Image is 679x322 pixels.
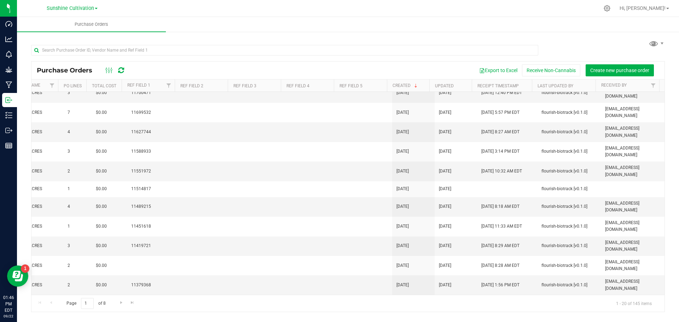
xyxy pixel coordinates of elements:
[590,68,649,73] span: Create new purchase order
[439,129,451,135] span: [DATE]
[605,164,660,178] span: [EMAIL_ADDRESS][DOMAIN_NAME]
[14,168,59,175] span: GREEN ACRES
[96,89,107,96] span: $0.00
[65,21,118,28] span: Purchase Orders
[131,89,176,96] span: 11700471
[541,89,597,96] span: flourish-biotrack [v0.1.0]
[68,203,87,210] span: 4
[481,262,520,269] span: [DATE] 8:28 AM EDT
[339,83,362,88] a: Ref Field 5
[393,83,419,88] a: Created
[233,83,256,88] a: Ref Field 3
[541,282,597,288] span: flourish-biotrack [v0.1.0]
[435,83,454,88] a: Updated
[541,186,597,192] span: flourish-biotrack [v0.1.0]
[127,298,138,308] a: Go to the last page
[116,298,126,308] a: Go to the next page
[64,83,82,88] a: PO Lines
[5,127,12,134] inline-svg: Outbound
[68,148,87,155] span: 3
[17,17,166,32] a: Purchase Orders
[286,83,309,88] a: Ref Field 4
[396,129,409,135] span: [DATE]
[396,203,409,210] span: [DATE]
[481,203,520,210] span: [DATE] 8:18 AM EDT
[131,223,176,230] span: 11451618
[605,125,660,139] span: [EMAIL_ADDRESS][DOMAIN_NAME]
[131,109,176,116] span: 11699532
[603,5,611,12] div: Manage settings
[5,142,12,149] inline-svg: Reports
[439,242,451,249] span: [DATE]
[605,200,660,213] span: [EMAIL_ADDRESS][DOMAIN_NAME]
[96,282,107,288] span: $0.00
[605,239,660,253] span: [EMAIL_ADDRESS][DOMAIN_NAME]
[14,186,59,192] span: GREEN ACRES
[5,51,12,58] inline-svg: Monitoring
[541,223,597,230] span: flourish-biotrack [v0.1.0]
[68,109,87,116] span: 7
[68,89,87,96] span: 3
[31,45,538,55] input: Search Purchase Order ID, Vendor Name and Ref Field 1
[68,186,87,192] span: 1
[605,219,660,233] span: [EMAIL_ADDRESS][DOMAIN_NAME]
[396,109,409,116] span: [DATE]
[541,168,597,175] span: flourish-biotrack [v0.1.0]
[7,265,28,287] iframe: Resource center
[14,89,59,96] span: GREEN ACRES
[605,278,660,292] span: [EMAIL_ADDRESS][DOMAIN_NAME]
[439,148,451,155] span: [DATE]
[481,282,520,288] span: [DATE] 1:56 PM EDT
[131,242,176,249] span: 11419721
[396,148,409,155] span: [DATE]
[477,83,519,88] a: Receipt Timestamp
[5,36,12,43] inline-svg: Analytics
[180,83,203,88] a: Ref Field 2
[439,223,451,230] span: [DATE]
[481,223,522,230] span: [DATE] 11:33 AM EDT
[5,21,12,28] inline-svg: Dashboard
[14,223,59,230] span: GREEN ACRES
[541,148,597,155] span: flourish-biotrack [v0.1.0]
[68,168,87,175] span: 2
[481,148,520,155] span: [DATE] 3:14 PM EDT
[481,109,520,116] span: [DATE] 5:57 PM EDT
[610,298,657,309] span: 1 - 20 of 145 items
[127,83,150,88] a: Ref Field 1
[541,109,597,116] span: flourish-biotrack [v0.1.0]
[538,83,573,88] a: Last Updated By
[396,223,409,230] span: [DATE]
[68,242,87,249] span: 3
[481,168,522,175] span: [DATE] 10:32 AM EDT
[131,168,176,175] span: 11551972
[605,145,660,158] span: [EMAIL_ADDRESS][DOMAIN_NAME]
[96,109,107,116] span: $0.00
[605,106,660,119] span: [EMAIL_ADDRESS][DOMAIN_NAME]
[68,223,87,230] span: 1
[46,80,58,92] a: Filter
[541,203,597,210] span: flourish-biotrack [v0.1.0]
[131,282,176,288] span: 11379368
[481,89,522,96] span: [DATE] 12:40 PM EDT
[47,5,94,11] span: Sunshine Cultivation
[5,66,12,73] inline-svg: Grow
[14,203,59,210] span: GREEN ACRES
[439,203,451,210] span: [DATE]
[396,186,409,192] span: [DATE]
[60,298,111,309] span: Page of 8
[131,148,176,155] span: 11588933
[5,112,12,119] inline-svg: Inventory
[396,89,409,96] span: [DATE]
[21,264,29,273] iframe: Resource center unread badge
[96,262,107,269] span: $0.00
[131,203,176,210] span: 11489215
[92,83,116,88] a: Total Cost
[14,262,59,269] span: GREEN ACRES
[605,86,660,100] span: [EMAIL_ADDRESS][DOMAIN_NAME]
[648,80,659,92] a: Filter
[522,64,580,76] button: Receive Non-Cannabis
[14,148,59,155] span: GREEN ACRES
[96,223,107,230] span: $0.00
[481,129,520,135] span: [DATE] 8:27 AM EDT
